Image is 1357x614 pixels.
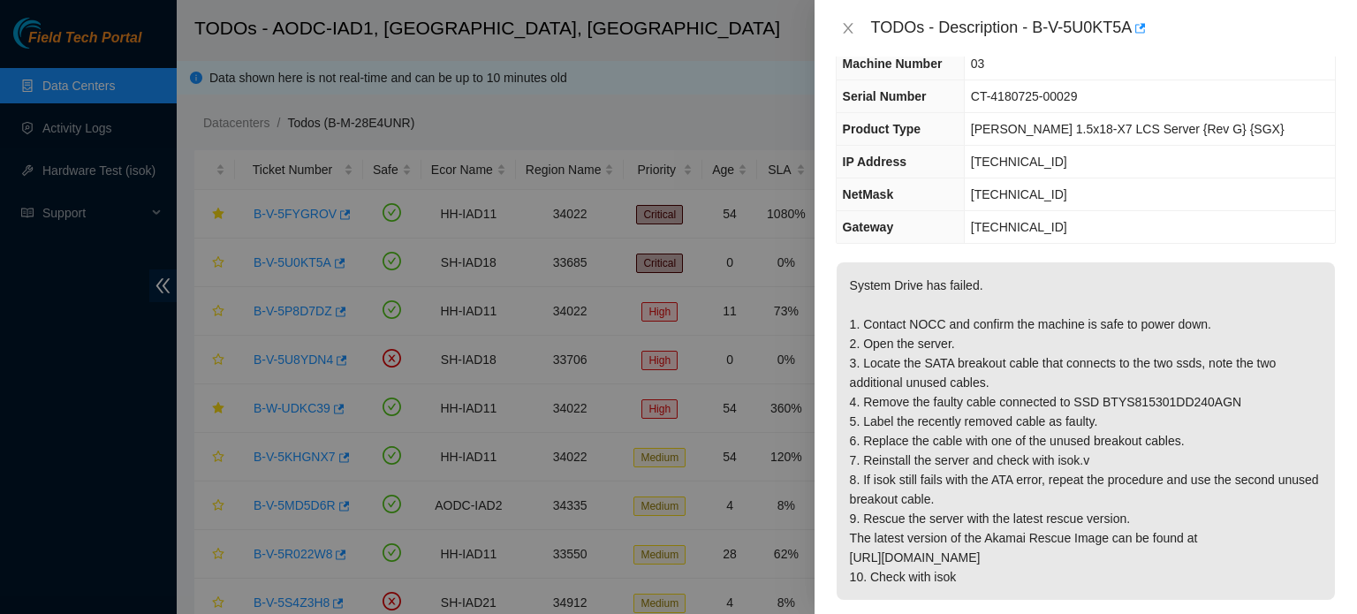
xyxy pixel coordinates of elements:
[971,122,1285,136] span: [PERSON_NAME] 1.5x18-X7 LCS Server {Rev G} {SGX}
[843,122,921,136] span: Product Type
[971,155,1067,169] span: [TECHNICAL_ID]
[871,14,1336,42] div: TODOs - Description - B-V-5U0KT5A
[971,89,1078,103] span: CT-4180725-00029
[837,262,1335,600] p: System Drive has failed. 1. Contact NOCC and confirm the machine is safe to power down. 2. Open t...
[843,155,906,169] span: IP Address
[843,187,894,201] span: NetMask
[971,220,1067,234] span: [TECHNICAL_ID]
[843,57,943,71] span: Machine Number
[841,21,855,35] span: close
[843,89,927,103] span: Serial Number
[843,220,894,234] span: Gateway
[971,187,1067,201] span: [TECHNICAL_ID]
[836,20,860,37] button: Close
[971,57,985,71] span: 03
